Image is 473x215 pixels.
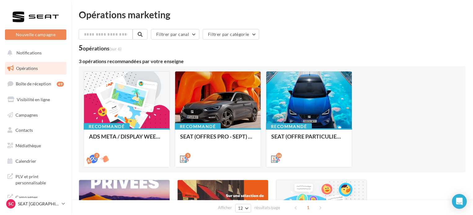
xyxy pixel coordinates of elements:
span: Visibilité en ligne [17,97,50,102]
div: Open Intercom Messenger [452,194,467,209]
div: 3 opérations recommandées par votre enseigne [79,59,466,64]
a: Campagnes DataOnDemand [4,191,68,209]
a: Médiathèque [4,139,68,152]
div: Recommandé [175,123,221,130]
span: PLV et print personnalisable [15,172,64,186]
button: Filtrer par catégorie [203,29,259,40]
a: Calendrier [4,155,68,168]
div: 2 [94,153,99,158]
div: Opérations marketing [79,10,466,19]
div: 5 [185,153,191,158]
button: 12 [235,204,251,213]
div: opérations [83,45,122,51]
span: Notifications [16,50,42,55]
div: SEAT (OFFRES PRO - SEPT) - SOCIAL MEDIA [180,133,256,146]
a: PLV et print personnalisable [4,170,68,188]
div: ADS META / DISPLAY WEEK-END Extraordinaire (JPO) Septembre 2025 [89,133,165,146]
span: 12 [238,206,243,211]
span: Afficher [218,205,232,211]
div: 49 [57,82,64,87]
a: Visibilité en ligne [4,93,68,106]
button: Nouvelle campagne [5,29,66,40]
span: (sur 6) [109,46,122,51]
span: résultats/page [254,205,280,211]
a: Campagnes [4,109,68,122]
span: Opérations [16,66,38,71]
span: Campagnes DataOnDemand [15,193,64,206]
span: Calendrier [15,158,36,164]
p: SEAT [GEOGRAPHIC_DATA] [18,201,59,207]
span: 1 [303,203,313,213]
span: Médiathèque [15,143,41,148]
span: SC [8,201,14,207]
div: Recommandé [266,123,312,130]
div: SEAT (OFFRE PARTICULIER - SEPT) - SOCIAL MEDIA [271,133,347,146]
span: Campagnes [15,112,38,117]
button: Notifications [4,46,65,59]
span: Boîte de réception [16,81,51,86]
button: Filtrer par canal [151,29,199,40]
a: Contacts [4,124,68,137]
div: 16 [276,153,282,158]
div: Recommandé [84,123,130,130]
div: 5 [79,45,122,51]
a: Opérations [4,62,68,75]
a: SC SEAT [GEOGRAPHIC_DATA] [5,198,66,210]
span: Contacts [15,127,33,133]
a: Boîte de réception49 [4,77,68,90]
